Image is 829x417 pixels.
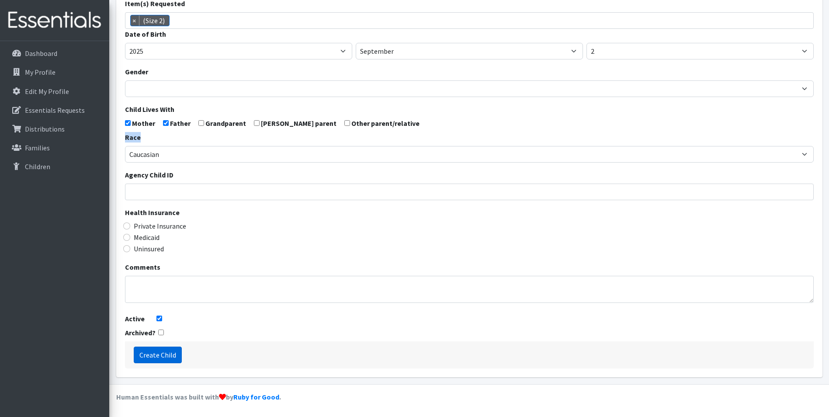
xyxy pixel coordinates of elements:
[125,207,814,221] legend: Health Insurance
[25,49,57,58] p: Dashboard
[3,158,106,175] a: Children
[125,170,173,180] label: Agency Child ID
[134,243,164,254] label: Uninsured
[131,15,139,26] span: ×
[125,132,141,142] label: Race
[125,313,145,324] label: Active
[351,118,420,129] label: Other parent/relative
[134,232,160,243] label: Medicaid
[3,120,106,138] a: Distributions
[125,262,160,272] label: Comments
[25,106,85,115] p: Essentials Requests
[3,101,106,119] a: Essentials Requests
[205,118,246,129] label: Grandparent
[25,162,50,171] p: Children
[25,143,50,152] p: Families
[125,104,174,115] label: Child Lives With
[134,221,186,231] label: Private Insurance
[233,393,279,401] a: Ruby for Good
[261,118,336,129] label: [PERSON_NAME] parent
[125,327,156,338] label: Archived?
[170,118,191,129] label: Father
[125,66,148,77] label: Gender
[3,6,106,35] img: HumanEssentials
[130,15,170,26] li: (Size 2)
[25,87,69,96] p: Edit My Profile
[134,347,182,363] input: Create Child
[3,63,106,81] a: My Profile
[116,393,281,401] strong: Human Essentials was built with by .
[3,45,106,62] a: Dashboard
[132,118,155,129] label: Mother
[125,29,166,39] label: Date of Birth
[25,125,65,133] p: Distributions
[3,139,106,156] a: Families
[3,83,106,100] a: Edit My Profile
[25,68,55,76] p: My Profile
